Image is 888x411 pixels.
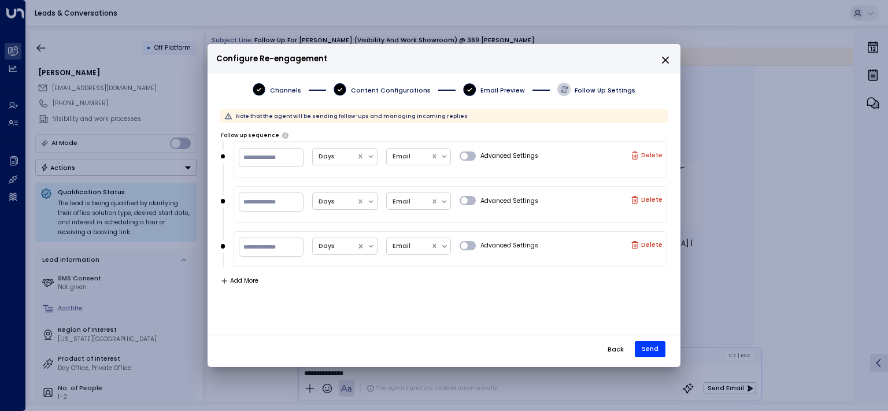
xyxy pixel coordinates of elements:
[480,197,538,206] span: Advanced Settings
[635,341,665,357] button: Send
[480,86,525,95] span: Email Preview
[236,110,468,123] div: Note that the agent will be sending follow-ups and managing incoming replies
[631,196,663,204] label: Delete
[480,241,538,250] span: Advanced Settings
[631,151,663,160] label: Delete
[221,132,279,140] label: Follow up sequence
[600,341,631,358] button: Back
[575,86,635,95] span: Follow Up Settings
[631,241,663,249] label: Delete
[282,132,288,138] button: Set the frequency and timing of follow-up emails the agent should send if there is no response fr...
[660,55,671,65] button: close
[221,277,258,284] button: Add More
[216,53,327,65] span: Configure Re-engagement
[480,151,538,161] span: Advanced Settings
[270,86,301,95] span: Channels
[351,86,431,95] span: Content Configurations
